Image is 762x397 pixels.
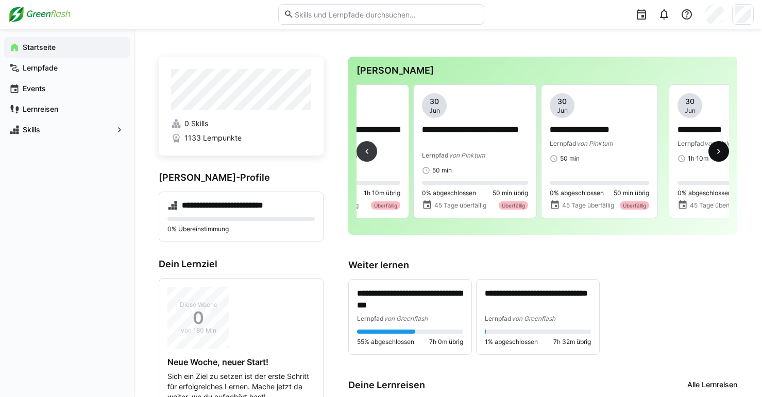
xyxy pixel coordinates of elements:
[364,189,400,197] span: 1h 10m übrig
[620,201,649,210] div: Überfällig
[430,96,439,107] span: 30
[184,118,208,129] span: 0 Skills
[429,338,463,346] span: 7h 0m übrig
[678,140,704,147] span: Lernpfad
[512,315,555,322] span: von Greenflash
[294,10,478,19] input: Skills und Lernpfade durchsuchen…
[614,189,649,197] span: 50 min übrig
[577,140,613,147] span: von Pinktum
[704,140,740,147] span: von Pinktum
[485,338,538,346] span: 1% abgeschlossen
[348,379,425,391] h3: Deine Lernreisen
[384,315,428,322] span: von Greenflash
[159,172,324,183] h3: [PERSON_NAME]-Profile
[171,118,311,129] a: 0 Skills
[159,258,324,270] h3: Dein Lernziel
[557,96,567,107] span: 30
[687,379,737,391] a: Alle Lernreisen
[184,133,242,143] span: 1133 Lernpunkte
[429,107,440,115] span: Jun
[348,260,737,271] h3: Weiter lernen
[422,189,476,197] span: 0% abgeschlossen
[357,65,729,76] h3: [PERSON_NAME]
[690,201,742,210] span: 45 Tage überfällig
[685,96,695,107] span: 30
[557,107,568,115] span: Jun
[434,201,486,210] span: 45 Tage überfällig
[499,201,528,210] div: Überfällig
[371,201,400,210] div: Überfällig
[560,154,580,163] span: 50 min
[449,151,485,159] span: von Pinktum
[493,189,528,197] span: 50 min übrig
[688,154,708,163] span: 1h 10m
[422,151,449,159] span: Lernpfad
[432,166,452,175] span: 50 min
[167,225,315,233] p: 0% Übereinstimmung
[485,315,512,322] span: Lernpfad
[357,338,414,346] span: 55% abgeschlossen
[685,107,696,115] span: Jun
[167,357,315,367] h4: Neue Woche, neuer Start!
[562,201,614,210] span: 45 Tage überfällig
[357,315,384,322] span: Lernpfad
[550,140,577,147] span: Lernpfad
[553,338,591,346] span: 7h 32m übrig
[678,189,732,197] span: 0% abgeschlossen
[550,189,604,197] span: 0% abgeschlossen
